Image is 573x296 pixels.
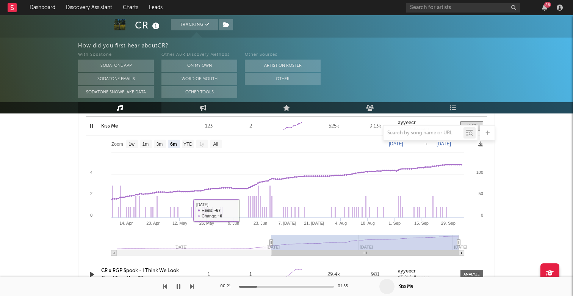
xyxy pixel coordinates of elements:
[481,213,483,217] text: 0
[542,5,547,11] button: 26
[220,282,235,291] div: 00:21
[232,271,269,279] div: 1
[278,221,296,225] text: 7. [DATE]
[129,142,135,147] text: 1w
[398,283,413,290] div: Kiss Me
[254,221,267,225] text: 23. Jun
[161,86,237,98] button: Other Tools
[78,50,154,60] div: With Sodatone
[157,142,163,147] text: 3m
[232,123,269,130] div: 2
[146,221,160,225] text: 28. Apr
[161,50,237,60] div: Other A&R Discovery Methods
[190,123,228,130] div: 123
[119,221,133,225] text: 14. Apr
[338,282,353,291] div: 01:55
[172,221,188,225] text: 12. May
[213,142,218,147] text: All
[388,221,401,225] text: 1. Sep
[398,269,455,274] a: ayyeecr
[90,213,92,217] text: 0
[361,221,375,225] text: 18. Aug
[170,142,177,147] text: 6m
[357,271,395,279] div: 981
[190,271,228,279] div: 1
[161,73,237,85] button: Word Of Mouth
[414,221,429,225] text: 15. Sep
[78,60,154,72] button: Sodatone App
[228,221,239,225] text: 9. Jun
[398,120,455,126] a: ayyeecr
[479,191,483,196] text: 50
[183,142,193,147] text: YTD
[315,271,353,279] div: 29.4k
[357,123,395,130] div: 9.13k
[454,245,467,249] text: [DATE]
[304,221,324,225] text: 21. [DATE]
[335,221,347,225] text: 4. Aug
[245,73,321,85] button: Other
[245,50,321,60] div: Other Sources
[90,191,92,196] text: 2
[437,141,451,146] text: [DATE]
[78,73,154,85] button: Sodatone Emails
[78,86,154,98] button: Sodatone Snowflake Data
[135,19,161,31] div: CR
[171,19,218,30] button: Tracking
[245,60,321,72] button: Artist on Roster
[78,41,573,50] div: How did you first hear about CR ?
[476,170,483,175] text: 100
[161,60,237,72] button: On My Own
[90,170,92,175] text: 4
[101,268,179,281] a: CR x RGP Spook - I Think We Look Good Together [2]
[199,221,214,225] text: 26. May
[406,3,520,13] input: Search for artists
[398,276,455,281] div: 13.2k followers
[424,141,428,146] text: →
[398,269,416,274] strong: ayyeecr
[384,130,463,136] input: Search by song name or URL
[111,142,123,147] text: Zoom
[544,2,551,8] div: 26
[441,221,456,225] text: 29. Sep
[101,124,118,129] a: Kiss Me
[398,120,416,125] strong: ayyeecr
[142,142,149,147] text: 1m
[199,142,204,147] text: 1y
[389,141,403,146] text: [DATE]
[315,123,353,130] div: 525k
